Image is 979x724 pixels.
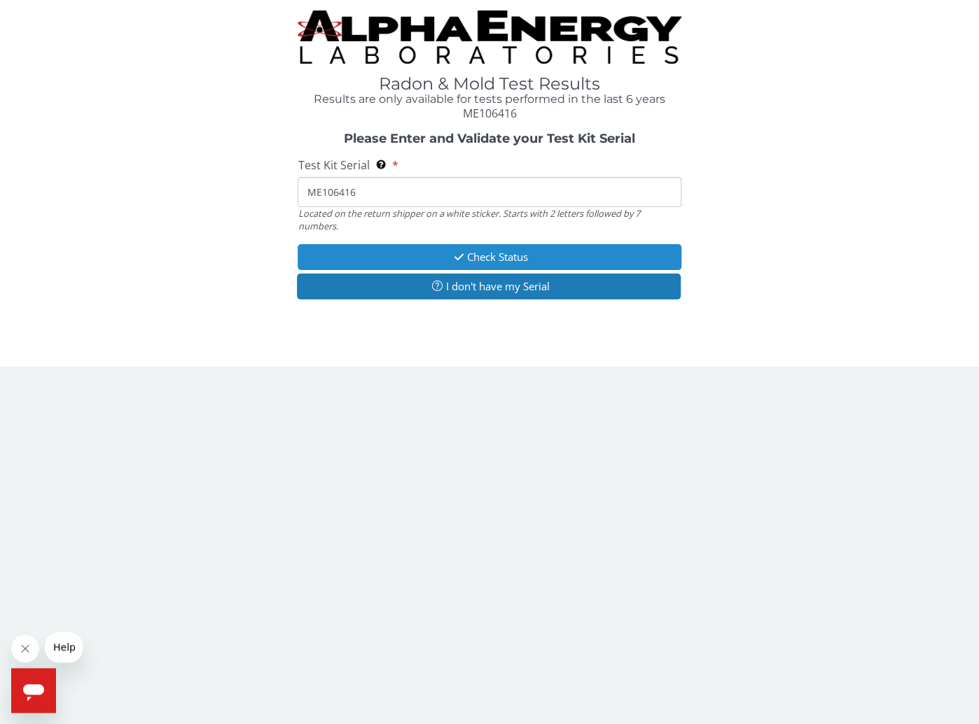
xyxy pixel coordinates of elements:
div: Located on the return shipper on a white sticker. Starts with 2 letters followed by 7 numbers. [298,207,681,233]
iframe: Message from company [45,632,83,662]
iframe: Close message [11,634,39,662]
span: ME106416 [462,106,516,121]
button: I don't have my Serial [297,274,680,299]
strong: Please Enter and Validate your Test Kit Serial [344,131,635,146]
img: TightCrop.jpg [298,10,681,64]
iframe: Button to launch messaging window [11,668,56,713]
button: Check Status [298,244,681,270]
h1: Radon & Mold Test Results [298,75,681,93]
span: Test Kit Serial [298,157,369,173]
h4: Results are only available for tests performed in the last 6 years [298,93,681,106]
